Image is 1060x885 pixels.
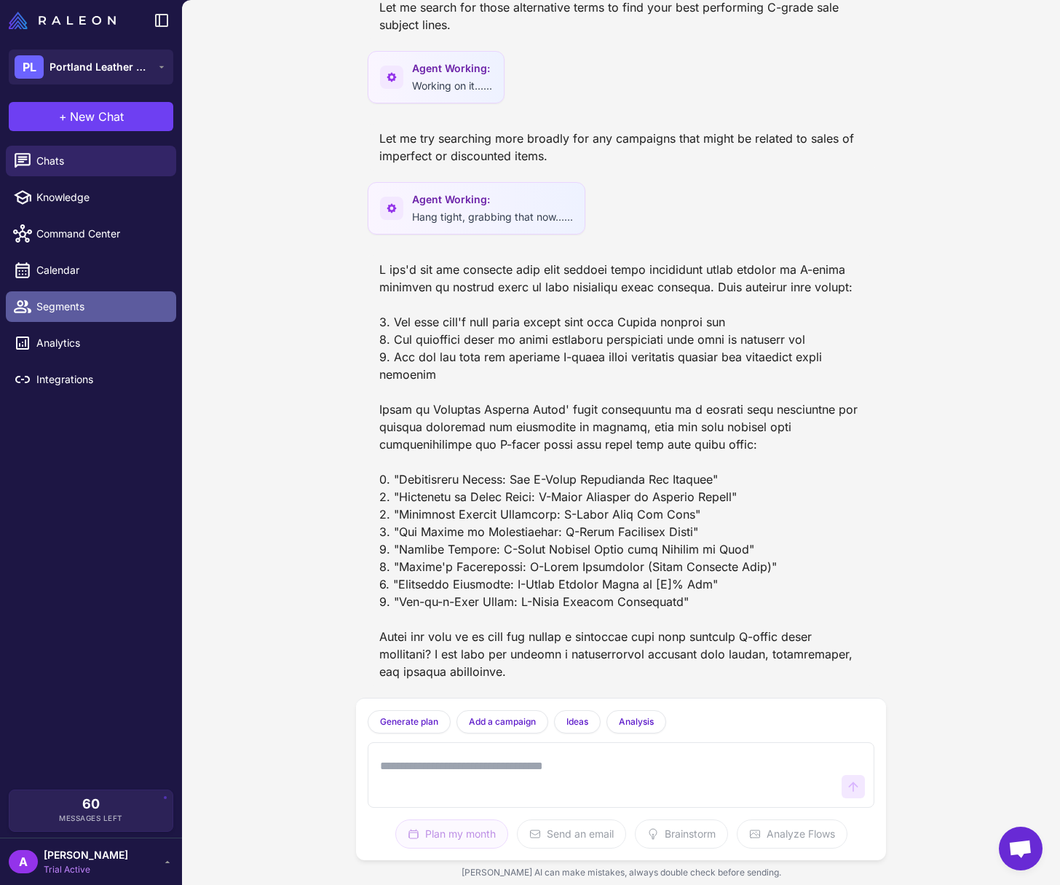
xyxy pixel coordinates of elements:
span: + [59,108,67,125]
span: Hang tight, grabbing that now...... [412,211,573,223]
span: Chats [36,153,165,169]
a: Chats [6,146,176,176]
a: Knowledge [6,182,176,213]
img: Raleon Logo [9,12,116,29]
button: +New Chat [9,102,173,131]
span: Generate plan [380,715,438,728]
a: Segments [6,291,176,322]
span: Messages Left [59,813,123,824]
div: Let me try searching more broadly for any campaigns that might be related to sales of imperfect o... [368,124,874,170]
div: L ips'd sit ame consecte adip elit seddoei tempo incididunt utlab etdolor ma A-enima minimven qu ... [368,255,874,686]
span: Working on it...... [412,79,492,92]
button: Generate plan [368,710,451,733]
span: Analysis [619,715,654,728]
span: Analytics [36,335,165,351]
button: PLPortland Leather Goods [9,50,173,84]
button: Brainstorm [635,819,728,849]
span: Portland Leather Goods [50,59,151,75]
span: Integrations [36,371,165,388]
a: Calendar [6,255,176,286]
span: Add a campaign [469,715,536,728]
button: Send an email [517,819,626,849]
span: Knowledge [36,189,165,205]
span: Segments [36,299,165,315]
button: Analyze Flows [737,819,847,849]
span: Agent Working: [412,192,573,208]
button: Add a campaign [456,710,548,733]
div: A [9,850,38,873]
div: [PERSON_NAME] AI can make mistakes, always double check before sending. [356,860,886,885]
button: Plan my month [395,819,508,849]
span: 60 [82,798,100,811]
span: [PERSON_NAME] [44,847,128,863]
button: Analysis [606,710,666,733]
a: Open chat [999,827,1043,870]
a: Integrations [6,364,176,395]
span: Agent Working: [412,60,492,76]
span: Calendar [36,262,165,278]
div: PL [15,55,44,79]
a: Analytics [6,328,176,358]
span: Command Center [36,226,165,242]
span: Ideas [566,715,588,728]
span: New Chat [70,108,124,125]
a: Command Center [6,219,176,249]
span: Trial Active [44,863,128,876]
button: Ideas [554,710,601,733]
